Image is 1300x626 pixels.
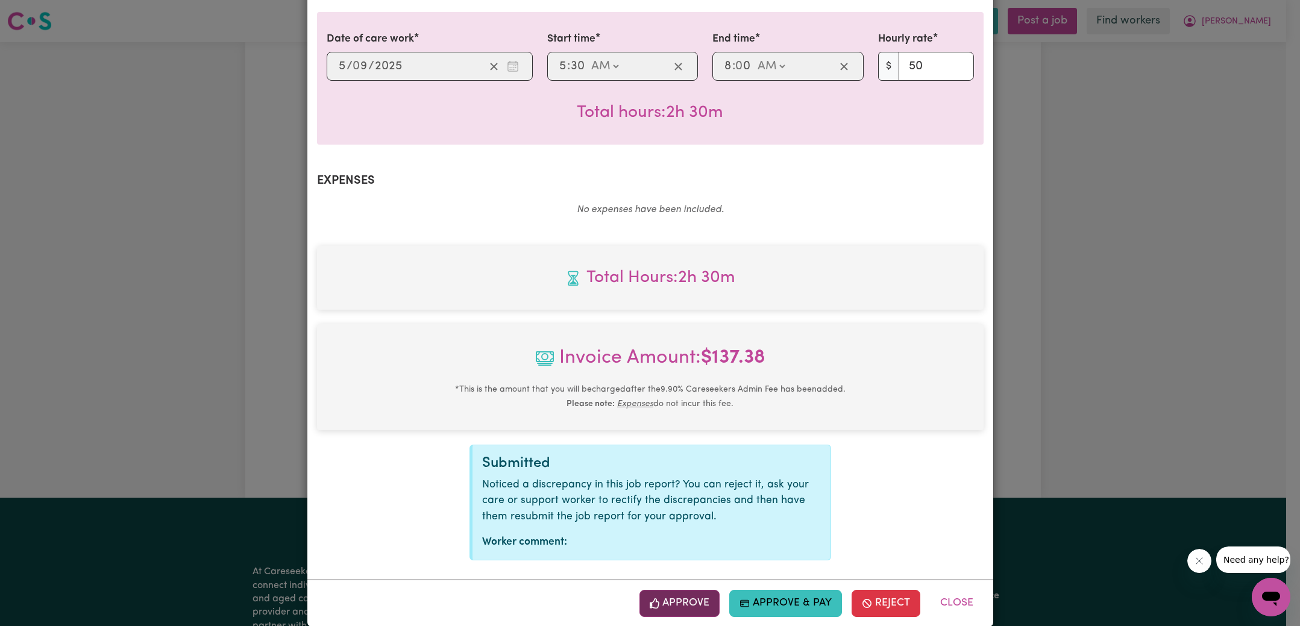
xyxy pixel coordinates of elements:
[1252,578,1290,616] iframe: Button to launch messaging window
[567,399,615,408] b: Please note:
[735,60,743,72] span: 0
[1187,549,1211,573] iframe: Close message
[639,590,720,616] button: Approve
[374,57,403,75] input: ----
[567,60,570,73] span: :
[485,57,503,75] button: Clear date
[878,52,899,81] span: $
[577,104,723,121] span: Total hours worked: 2 hours 30 minutes
[317,174,984,188] h2: Expenses
[327,31,414,47] label: Date of care work
[482,537,567,547] strong: Worker comment:
[338,57,347,75] input: --
[701,348,765,368] b: $ 137.38
[347,60,353,73] span: /
[878,31,933,47] label: Hourly rate
[930,590,984,616] button: Close
[1216,546,1290,573] iframe: Message from company
[353,57,368,75] input: --
[724,57,732,75] input: --
[327,343,974,382] span: Invoice Amount:
[729,590,842,616] button: Approve & Pay
[559,57,567,75] input: --
[547,31,595,47] label: Start time
[577,205,724,214] em: No expenses have been included.
[482,477,821,525] p: Noticed a discrepancy in this job report? You can reject it, ask your care or support worker to r...
[455,385,846,408] small: This is the amount that you will be charged after the 9.90 % Careseekers Admin Fee has been added...
[852,590,920,616] button: Reject
[353,60,360,72] span: 0
[503,57,523,75] button: Enter the date of care work
[368,60,374,73] span: /
[482,456,550,471] span: Submitted
[732,60,735,73] span: :
[570,57,585,75] input: --
[617,399,653,408] u: Expenses
[736,57,752,75] input: --
[712,31,755,47] label: End time
[327,265,974,290] span: Total hours worked: 2 hours 30 minutes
